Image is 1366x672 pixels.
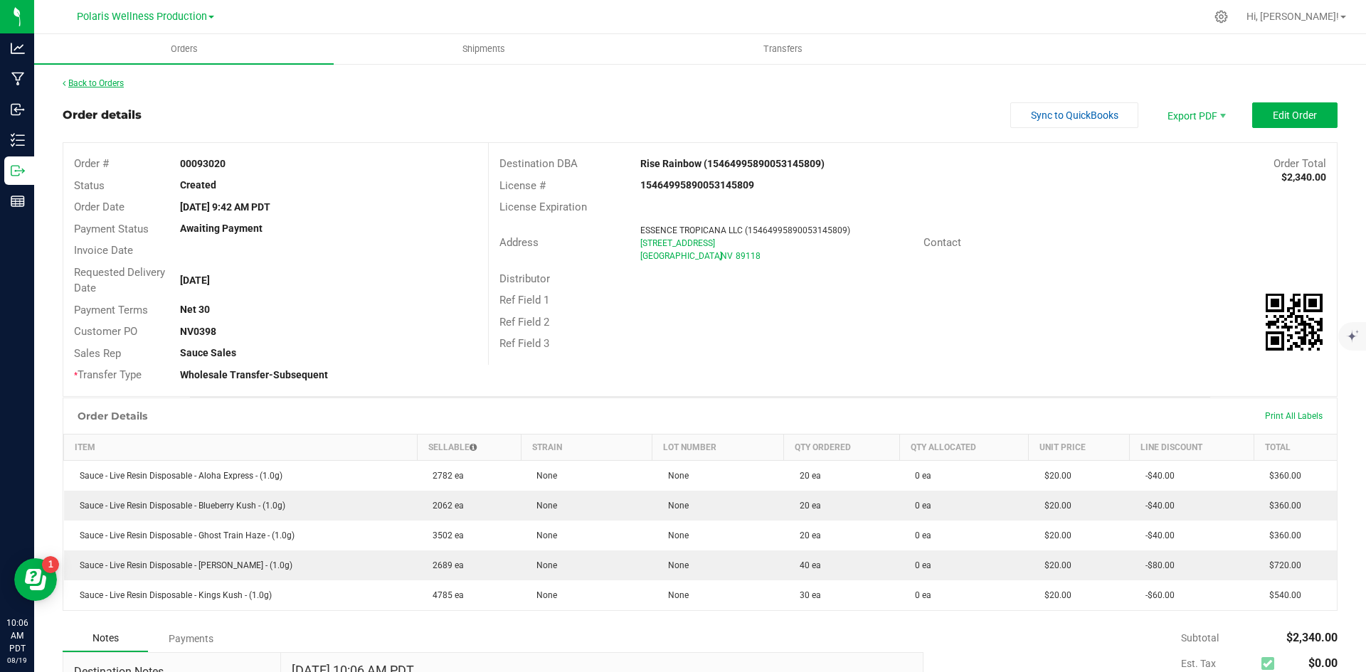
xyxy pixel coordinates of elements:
button: Edit Order [1252,102,1338,128]
th: Total [1254,434,1337,460]
span: None [529,560,557,570]
span: 3502 ea [425,530,464,540]
span: Address [499,236,539,249]
inline-svg: Inbound [11,102,25,117]
span: Ref Field 3 [499,337,549,350]
span: None [661,530,689,540]
span: License Expiration [499,201,587,213]
span: None [661,471,689,481]
strong: [DATE] 9:42 AM PDT [180,201,270,213]
span: Sauce - Live Resin Disposable - Blueberry Kush - (1.0g) [73,501,285,511]
div: Notes [63,625,148,652]
strong: 00093020 [180,158,226,169]
span: Polaris Wellness Production [77,11,207,23]
strong: Sauce Sales [180,347,236,358]
a: Shipments [334,34,633,64]
span: 89118 [736,251,761,261]
p: 08/19 [6,655,28,666]
inline-svg: Outbound [11,164,25,178]
span: -$60.00 [1138,590,1175,600]
span: 40 ea [793,560,821,570]
strong: Created [180,179,216,191]
inline-svg: Reports [11,194,25,208]
inline-svg: Manufacturing [11,72,25,86]
a: Orders [34,34,334,64]
span: Sauce - Live Resin Disposable - Ghost Train Haze - (1.0g) [73,530,295,540]
span: 0 ea [908,471,931,481]
span: Sauce - Live Resin Disposable - [PERSON_NAME] - (1.0g) [73,560,292,570]
span: 0 ea [908,590,931,600]
span: 2689 ea [425,560,464,570]
th: Sellable [417,434,521,460]
span: Order Total [1274,157,1326,170]
span: [GEOGRAPHIC_DATA] [640,251,722,261]
inline-svg: Inventory [11,133,25,147]
span: 20 ea [793,501,821,511]
span: Payment Status [74,223,149,235]
span: Distributor [499,272,550,285]
span: Contact [923,236,961,249]
span: -$40.00 [1138,471,1175,481]
span: $20.00 [1037,560,1071,570]
span: None [529,471,557,481]
span: Order Date [74,201,125,213]
div: Payments [148,626,233,651]
span: 2782 ea [425,471,464,481]
strong: Rise Rainbow (15464995890053145809) [640,158,825,169]
li: Export PDF [1153,102,1238,128]
span: Subtotal [1181,632,1219,644]
span: Order # [74,157,109,170]
span: $20.00 [1037,471,1071,481]
span: Invoice Date [74,244,133,257]
span: Transfers [744,43,822,55]
span: Payment Terms [74,304,148,316]
div: Manage settings [1212,10,1230,23]
span: Customer PO [74,325,137,338]
span: Destination DBA [499,157,578,170]
p: 10:06 AM PDT [6,617,28,655]
span: $0.00 [1308,656,1338,670]
span: $2,340.00 [1286,631,1338,644]
span: , [719,251,721,261]
span: Hi, [PERSON_NAME]! [1246,11,1339,22]
th: Unit Price [1029,434,1130,460]
a: Back to Orders [63,78,124,88]
th: Qty Allocated [899,434,1029,460]
span: $360.00 [1262,530,1301,540]
strong: 15464995890053145809 [640,179,754,191]
strong: Awaiting Payment [180,223,263,234]
span: $20.00 [1037,501,1071,511]
strong: Wholesale Transfer-Subsequent [180,369,328,380]
span: Sales Rep [74,347,121,360]
span: Shipments [443,43,524,55]
span: 30 ea [793,590,821,600]
iframe: Resource center unread badge [42,556,59,573]
strong: [DATE] [180,274,210,286]
span: [STREET_ADDRESS] [640,238,715,248]
span: Est. Tax [1181,658,1256,669]
img: Scan me! [1266,294,1323,351]
strong: NV0398 [180,326,216,337]
span: Sauce - Live Resin Disposable - Aloha Express - (1.0g) [73,471,282,481]
span: ESSENCE TROPICANA LLC (15464995890053145809) [640,225,850,235]
span: Sauce - Live Resin Disposable - Kings Kush - (1.0g) [73,590,272,600]
span: NV [721,251,733,261]
div: Order details [63,107,142,124]
strong: Net 30 [180,304,210,315]
span: 0 ea [908,501,931,511]
qrcode: 00093020 [1266,294,1323,351]
span: $540.00 [1262,590,1301,600]
a: Transfers [633,34,933,64]
span: -$80.00 [1138,560,1175,570]
span: Orders [152,43,217,55]
span: Ref Field 1 [499,294,549,306]
span: -$40.00 [1138,501,1175,511]
th: Line Discount [1130,434,1254,460]
span: Print All Labels [1265,411,1323,421]
span: Requested Delivery Date [74,266,165,295]
span: 20 ea [793,530,821,540]
span: None [529,530,557,540]
span: 4785 ea [425,590,464,600]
